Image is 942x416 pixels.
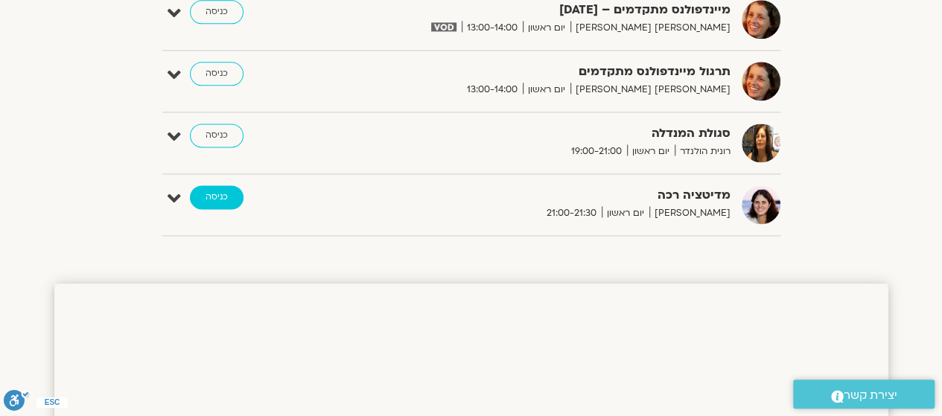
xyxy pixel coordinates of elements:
[541,205,602,221] span: 21:00-21:30
[627,144,675,159] span: יום ראשון
[190,124,244,147] a: כניסה
[570,82,731,97] span: [PERSON_NAME] [PERSON_NAME]
[366,124,731,144] strong: סגולת המנדלה
[570,20,731,36] span: [PERSON_NAME] [PERSON_NAME]
[523,20,570,36] span: יום ראשון
[431,22,456,31] img: vodicon
[793,380,935,409] a: יצירת קשר
[366,62,731,82] strong: תרגול מיינדפולנס מתקדמים
[602,205,649,221] span: יום ראשון
[190,62,244,86] a: כניסה
[190,185,244,209] a: כניסה
[844,385,897,406] span: יצירת קשר
[462,20,523,36] span: 13:00-14:00
[366,185,731,205] strong: מדיטציה רכה
[675,144,731,159] span: רונית הולנדר
[462,82,523,97] span: 13:00-14:00
[649,205,731,221] span: [PERSON_NAME]
[566,144,627,159] span: 19:00-21:00
[523,82,570,97] span: יום ראשון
